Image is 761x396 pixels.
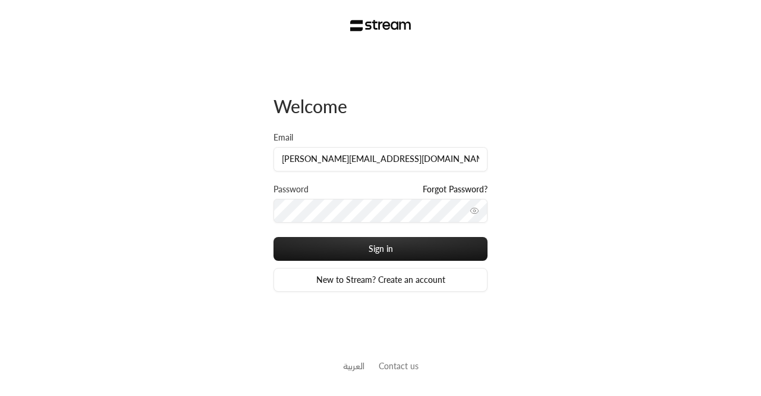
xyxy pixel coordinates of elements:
button: toggle password visibility [465,201,484,220]
a: Forgot Password? [423,183,488,195]
label: Email [273,132,293,144]
label: Password [273,183,309,195]
span: Welcome [273,95,347,117]
button: Sign in [273,237,488,261]
a: New to Stream? Create an account [273,268,488,292]
a: Contact us [379,361,419,371]
a: العربية [343,355,364,377]
button: Contact us [379,360,419,372]
img: Stream Logo [350,20,411,32]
